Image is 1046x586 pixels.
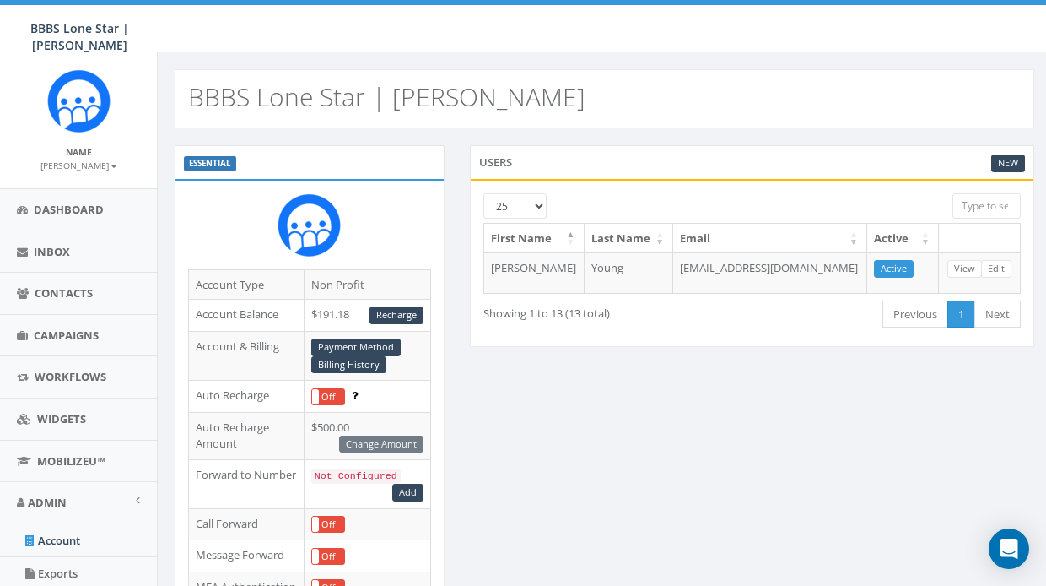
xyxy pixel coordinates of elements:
a: Billing History [311,356,386,374]
td: Young [585,252,674,293]
td: Forward to Number [189,460,305,508]
td: $191.18 [304,300,430,332]
th: First Name: activate to sort column descending [484,224,585,253]
span: Enable to prevent campaign failure. [352,388,358,403]
span: Dashboard [34,202,104,217]
input: Type to search [952,193,1021,219]
a: Next [974,301,1021,328]
td: $500.00 [304,412,430,459]
td: Account Balance [189,300,305,332]
td: Non Profit [304,269,430,300]
a: Active [874,260,914,278]
td: Account & Billing [189,331,305,381]
div: Open Intercom Messenger [989,529,1029,569]
div: Showing 1 to 13 (13 total) [483,299,693,322]
td: Auto Recharge [189,381,305,413]
span: Widgets [37,411,86,426]
td: Account Type [189,269,305,300]
span: Inbox [34,244,70,259]
label: Off [312,389,344,404]
span: Campaigns [34,328,99,343]
label: Off [312,549,344,564]
div: OnOff [311,388,345,405]
img: Rally_Corp_Icon_1.png [278,193,341,257]
th: Last Name: activate to sort column ascending [585,224,674,253]
span: MobilizeU™ [37,453,105,469]
td: Message Forward [189,540,305,572]
td: [EMAIL_ADDRESS][DOMAIN_NAME] [673,252,867,293]
a: New [991,155,1025,172]
small: [PERSON_NAME] [40,160,117,171]
a: Payment Method [311,339,401,356]
a: View [947,260,982,278]
a: Recharge [369,307,423,324]
label: Off [312,517,344,532]
a: Previous [882,301,948,328]
span: Contacts [35,285,93,301]
div: OnOff [311,516,345,533]
a: 1 [947,301,975,328]
a: Add [392,484,423,502]
div: OnOff [311,548,345,565]
th: Active: activate to sort column ascending [867,224,939,253]
div: Users [470,145,1034,179]
a: [PERSON_NAME] [40,157,117,172]
img: Rally_Corp_Icon_1.png [47,69,111,133]
label: ESSENTIAL [184,156,236,171]
span: BBBS Lone Star | [PERSON_NAME] [30,20,129,53]
th: Email: activate to sort column ascending [673,224,867,253]
h2: BBBS Lone Star | [PERSON_NAME] [188,83,585,111]
span: Workflows [35,369,106,384]
small: Name [66,146,92,158]
td: [PERSON_NAME] [484,252,585,293]
td: Call Forward [189,508,305,540]
a: Edit [981,260,1011,278]
code: Not Configured [311,469,401,484]
span: Admin [28,495,67,510]
td: Auto Recharge Amount [189,412,305,459]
